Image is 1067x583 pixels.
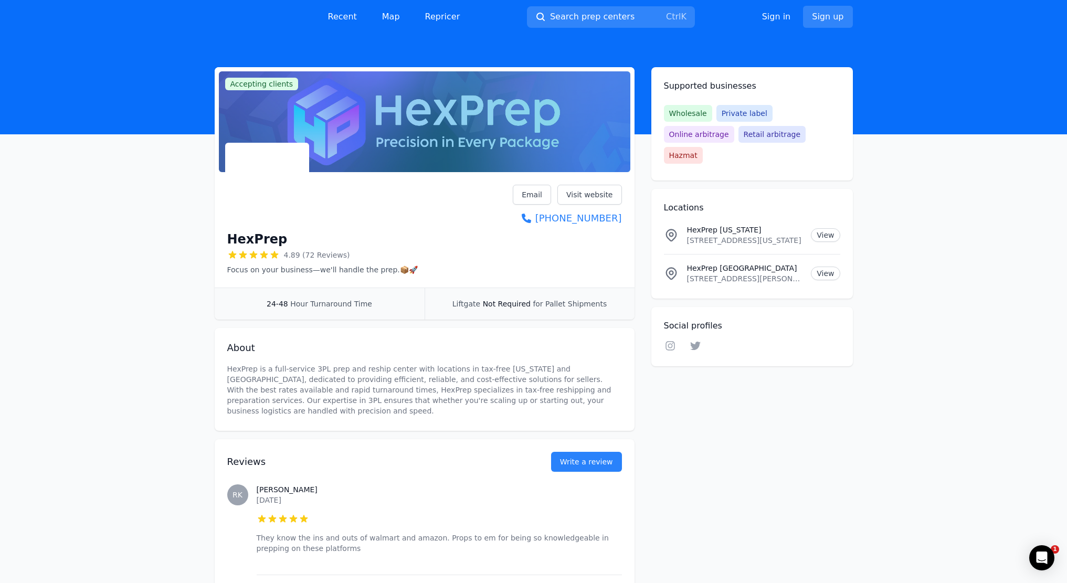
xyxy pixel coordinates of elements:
[811,228,840,242] a: View
[227,454,517,469] h2: Reviews
[257,496,281,504] time: [DATE]
[257,484,622,495] h3: [PERSON_NAME]
[762,10,791,23] a: Sign in
[215,9,299,24] img: PrepCenter
[681,12,686,22] kbd: K
[417,6,469,27] a: Repricer
[320,6,365,27] a: Recent
[225,78,299,90] span: Accepting clients
[664,202,840,214] h2: Locations
[284,250,350,260] span: 4.89 (72 Reviews)
[738,126,806,143] span: Retail arbitrage
[227,364,622,416] p: HexPrep is a full-service 3PL prep and reship center with locations in tax-free [US_STATE] and [G...
[1029,545,1054,570] div: Open Intercom Messenger
[664,80,840,92] h2: Supported businesses
[687,225,803,235] p: HexPrep [US_STATE]
[716,105,773,122] span: Private label
[687,273,803,284] p: [STREET_ADDRESS][PERSON_NAME][US_STATE]
[513,185,551,205] a: Email
[687,263,803,273] p: HexPrep [GEOGRAPHIC_DATA]
[290,300,372,308] span: Hour Turnaround Time
[664,320,840,332] h2: Social profiles
[803,6,852,28] a: Sign up
[527,6,695,28] button: Search prep centersCtrlK
[267,300,288,308] span: 24-48
[533,300,607,308] span: for Pallet Shipments
[811,267,840,280] a: View
[483,300,531,308] span: Not Required
[550,10,635,23] span: Search prep centers
[227,264,418,275] p: Focus on your business—we'll handle the prep.📦🚀
[513,211,621,226] a: [PHONE_NUMBER]
[233,491,242,499] span: RK
[227,145,307,225] img: HexPrep
[452,300,480,308] span: Liftgate
[666,12,681,22] kbd: Ctrl
[257,533,622,554] p: They know the ins and outs of walmart and amazon. Props to em for being so knowledgeable in prepp...
[664,126,734,143] span: Online arbitrage
[551,452,622,472] a: Write a review
[664,105,712,122] span: Wholesale
[664,147,703,164] span: Hazmat
[374,6,408,27] a: Map
[227,231,288,248] h1: HexPrep
[557,185,622,205] a: Visit website
[227,341,622,355] h2: About
[687,235,803,246] p: [STREET_ADDRESS][US_STATE]
[1051,545,1059,554] span: 1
